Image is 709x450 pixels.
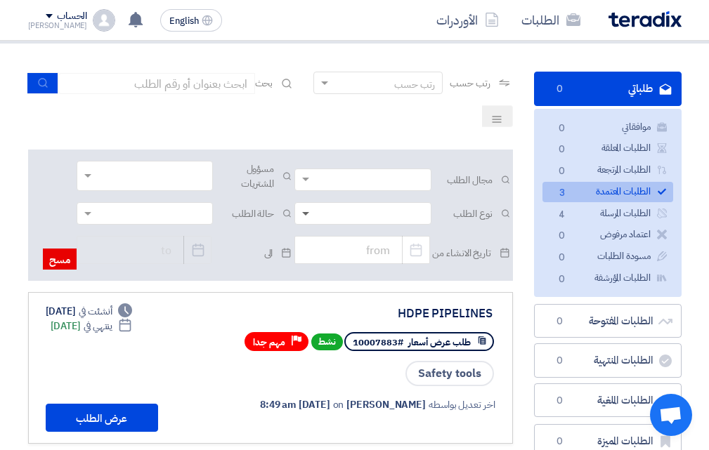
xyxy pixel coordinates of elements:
[554,272,571,287] span: 0
[542,204,673,224] a: الطلبات المرسلة
[212,307,493,320] div: HDPE PIPELINES
[260,397,330,412] span: [DATE] 8:49 am
[542,225,673,245] a: اعتماد مرفوض
[554,121,571,136] span: 0
[77,236,212,264] input: to
[213,161,274,191] span: مسؤول المشتريات
[534,343,682,378] a: الطلبات المنتهية0
[311,333,343,350] span: نشط
[552,435,568,449] span: 0
[534,304,682,338] a: الطلبات المفتوحة0
[429,397,495,412] span: اخر تعديل بواسطه
[84,319,112,333] span: ينتهي في
[554,164,571,179] span: 0
[28,22,88,29] div: [PERSON_NAME]
[542,138,673,159] a: الطلبات المعلقة
[57,11,87,22] div: الحساب
[552,394,568,408] span: 0
[650,394,692,436] div: Open chat
[554,229,571,244] span: 0
[425,4,510,37] a: الأوردرات
[554,208,571,223] span: 4
[255,76,273,91] span: بحث
[79,304,112,319] span: أنشئت في
[405,361,494,386] span: Safety tools
[253,336,285,349] span: مهم جدا
[353,336,403,349] span: #10007883
[552,315,568,329] span: 0
[510,4,592,37] a: الطلبات
[160,9,222,32] button: English
[213,206,274,221] span: حالة الطلب
[542,160,673,180] a: الطلبات المرتجعة
[534,383,682,418] a: الطلبات الملغية0
[431,173,493,187] span: مجال الطلب
[43,249,77,270] button: مسح
[554,186,571,201] span: 3
[169,16,199,26] span: English
[554,143,571,157] span: 0
[609,11,682,27] img: Teradix logo
[346,397,426,412] span: [PERSON_NAME]
[46,304,133,319] div: [DATE]
[294,236,430,264] input: from
[552,354,568,368] span: 0
[552,82,568,96] span: 0
[430,246,491,260] span: تاريخ الانشاء من
[408,336,471,349] span: طلب عرض أسعار
[542,268,673,289] a: الطلبات المؤرشفة
[46,404,158,432] button: عرض الطلب
[93,9,115,32] img: profile_test.png
[431,206,493,221] span: نوع الطلب
[534,72,682,106] a: طلباتي0
[554,251,571,265] span: 0
[58,73,255,94] input: ابحث بعنوان أو رقم الطلب
[212,246,273,260] span: الى
[450,76,490,91] span: رتب حسب
[333,397,344,412] span: on
[542,117,673,138] a: موافقاتي
[542,246,673,267] a: مسودة الطلبات
[51,319,133,333] div: [DATE]
[542,182,673,202] a: الطلبات المعتمدة
[394,77,435,92] div: رتب حسب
